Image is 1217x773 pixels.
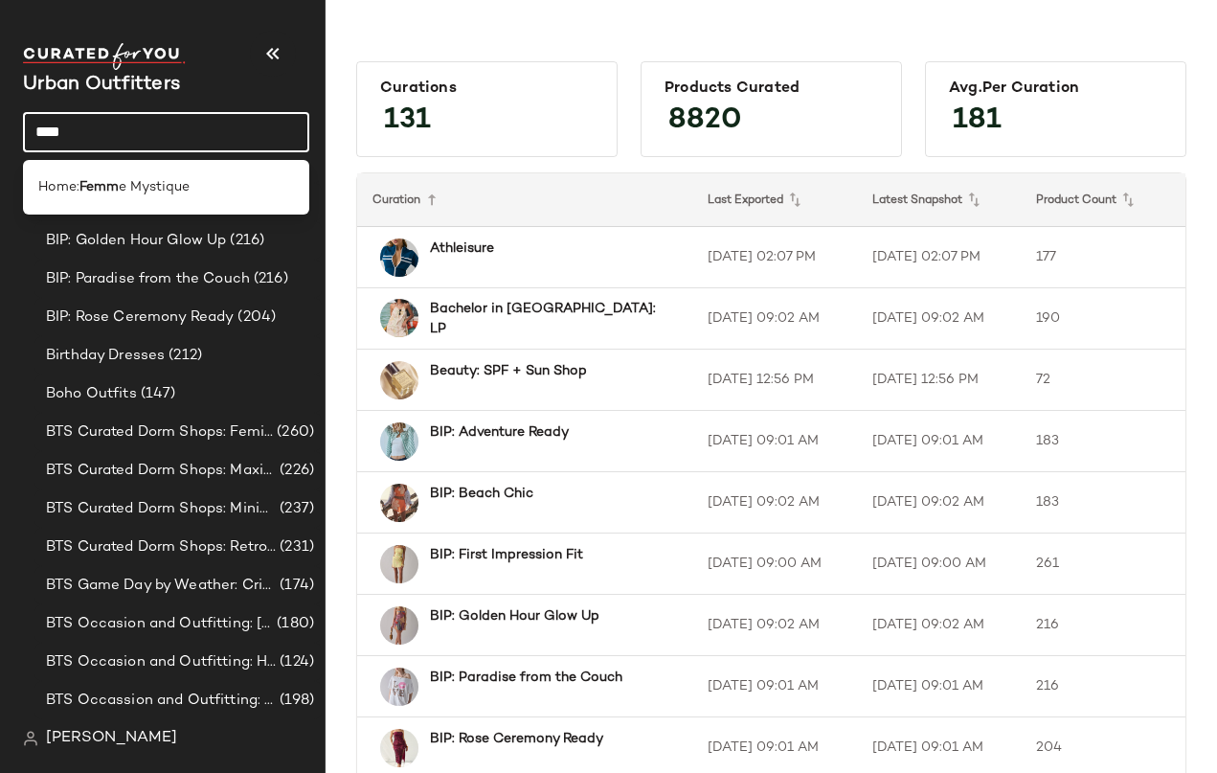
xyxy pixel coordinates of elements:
[1021,173,1185,227] th: Product Count
[1021,350,1185,411] td: 72
[692,534,857,595] td: [DATE] 09:00 AM
[273,421,314,443] span: (260)
[46,345,165,367] span: Birthday Dresses
[857,534,1022,595] td: [DATE] 09:00 AM
[949,80,1162,98] div: Avg.per Curation
[46,307,234,329] span: BIP: Rose Ceremony Ready
[276,690,314,712] span: (198)
[46,690,276,712] span: BTS Occassion and Outfitting: Campus Lounge
[430,361,587,381] b: Beauty: SPF + Sun Shop
[46,651,276,673] span: BTS Occasion and Outfitting: Homecoming Dresses
[857,227,1022,288] td: [DATE] 02:07 PM
[430,484,533,504] b: BIP: Beach Chic
[665,80,878,98] div: Products Curated
[430,545,583,565] b: BIP: First Impression Fit
[692,656,857,717] td: [DATE] 09:01 AM
[1021,411,1185,472] td: 183
[857,472,1022,534] td: [DATE] 09:02 AM
[380,545,418,583] img: 100596915_079_b
[1021,288,1185,350] td: 190
[380,484,418,522] img: 98247711_087_b
[692,227,857,288] td: [DATE] 02:07 PM
[649,86,761,155] span: 8820
[276,498,314,520] span: (237)
[46,460,276,482] span: BTS Curated Dorm Shops: Maximalist
[430,422,569,443] b: BIP: Adventure Ready
[857,288,1022,350] td: [DATE] 09:02 AM
[234,307,276,329] span: (204)
[46,575,276,597] span: BTS Game Day by Weather: Crisp & Cozy
[276,536,314,558] span: (231)
[430,299,658,339] b: Bachelor in [GEOGRAPHIC_DATA]: LP
[430,239,494,259] b: Athleisure
[46,383,137,405] span: Boho Outfits
[380,422,418,461] img: 96651559_038_b
[46,421,273,443] span: BTS Curated Dorm Shops: Feminine
[692,411,857,472] td: [DATE] 09:01 AM
[430,729,603,749] b: BIP: Rose Ceremony Ready
[46,230,226,252] span: BIP: Golden Hour Glow Up
[1021,227,1185,288] td: 177
[1021,472,1185,534] td: 183
[857,411,1022,472] td: [DATE] 09:01 AM
[1021,534,1185,595] td: 261
[79,177,119,197] b: Femm
[46,536,276,558] span: BTS Curated Dorm Shops: Retro+ Boho
[692,595,857,656] td: [DATE] 09:02 AM
[380,361,418,399] img: 54308812_023_b
[23,731,38,746] img: svg%3e
[380,729,418,767] img: 76010537_262_b
[692,472,857,534] td: [DATE] 09:02 AM
[692,288,857,350] td: [DATE] 09:02 AM
[380,668,418,706] img: 100637107_211_b
[137,383,176,405] span: (147)
[430,668,622,688] b: BIP: Paradise from the Couch
[380,239,418,277] img: 101256782_042_b
[38,177,79,197] span: Home:
[23,75,180,95] span: Current Company Name
[857,656,1022,717] td: [DATE] 09:01 AM
[273,613,314,635] span: (180)
[46,727,177,750] span: [PERSON_NAME]
[23,43,186,70] img: cfy_white_logo.C9jOOHJF.svg
[46,498,276,520] span: BTS Curated Dorm Shops: Minimalist
[357,173,692,227] th: Curation
[857,173,1022,227] th: Latest Snapshot
[46,613,273,635] span: BTS Occasion and Outfitting: [PERSON_NAME] to Party
[1021,595,1185,656] td: 216
[692,173,857,227] th: Last Exported
[365,86,450,155] span: 131
[380,606,418,645] img: 101347516_000_b
[857,350,1022,411] td: [DATE] 12:56 PM
[250,268,288,290] span: (216)
[380,80,594,98] div: Curations
[46,268,250,290] span: BIP: Paradise from the Couch
[380,299,418,337] img: 99180069_079_b
[226,230,264,252] span: (216)
[1021,656,1185,717] td: 216
[165,345,202,367] span: (212)
[276,651,314,673] span: (124)
[857,595,1022,656] td: [DATE] 09:02 AM
[276,575,314,597] span: (174)
[276,460,314,482] span: (226)
[430,606,599,626] b: BIP: Golden Hour Glow Up
[934,86,1021,155] span: 181
[692,350,857,411] td: [DATE] 12:56 PM
[119,177,190,197] span: e Mystique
